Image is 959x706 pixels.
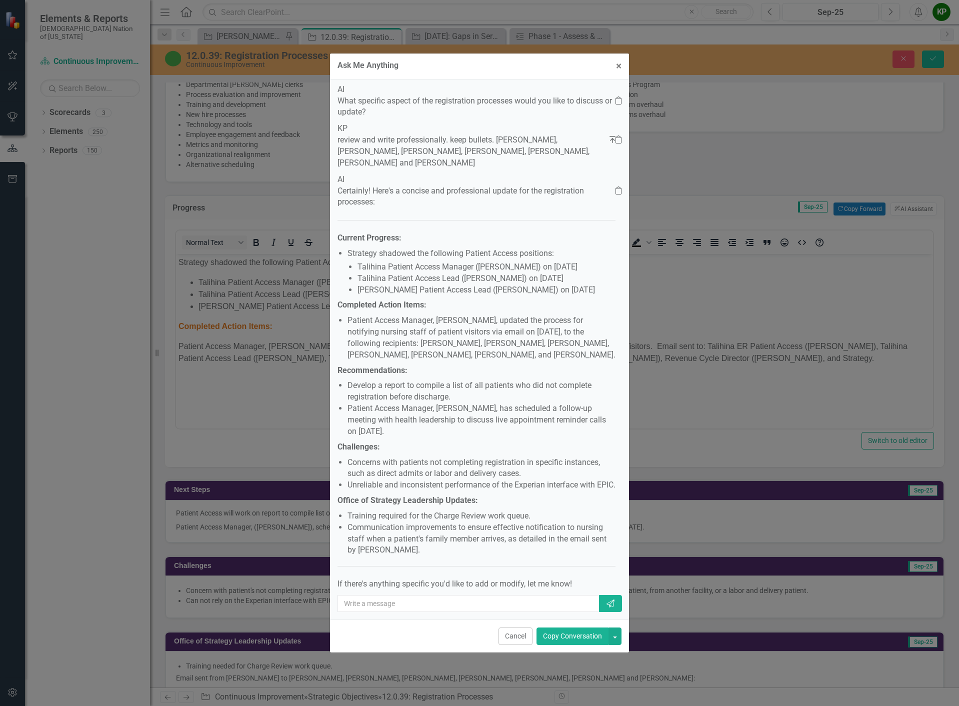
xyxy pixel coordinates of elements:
button: Copy Conversation [536,627,608,645]
p: review and write professionally. keep bullets. [PERSON_NAME], [PERSON_NAME], [PERSON_NAME], [PERS... [337,134,609,169]
p: Unreliable and inconsistent performance of the Experian interface with EPIC. [347,479,615,491]
button: Cancel [498,627,532,645]
strong: Challenges: [337,442,380,451]
p: Training required for the Charge Review work queue. [347,510,615,522]
p: Talihina Patient Access Lead ([PERSON_NAME]) on [DATE] [357,273,615,284]
p: Patient Access Manager, [PERSON_NAME], has scheduled a follow-up meeting with health leadership t... [347,403,615,437]
p: [PERSON_NAME] Patient Access Lead ([PERSON_NAME]) on [DATE] [357,284,615,296]
div: AI [337,174,621,185]
li: Talihina Patient Access Lead ([PERSON_NAME]) on [DATE] [22,34,754,46]
span: × [616,60,621,72]
input: Write a message [337,595,600,612]
p: Talihina Patient Access Manager ([PERSON_NAME]) on [DATE] [357,261,615,273]
p: Certainly! Here's a concise and professional update for the registration processes: [337,185,615,210]
p: Concerns with patients not completing registration in specific instances, such as direct admits o... [347,457,615,480]
p: If there's anything specific you'd like to add or modify, let me know! [337,576,615,590]
strong: Completed Action Items: [2,68,96,76]
li: [PERSON_NAME] Patient Access Lead ([PERSON_NAME]) on [DATE] [22,46,754,58]
div: AI [337,84,621,95]
p: Communication improvements to ensure effective notification to nursing staff when a patient's fam... [347,522,615,556]
li: Talihina Patient Access Manager ([PERSON_NAME]) on [DATE] [22,22,754,34]
p: Strategy shadowed the following Patient Access positions: [347,248,615,259]
div: KP [337,123,621,134]
p: What specific aspect of the registration processes would you like to discuss or update? [337,95,615,118]
div: Ask Me Anything [337,61,398,70]
p: Patient Access Manager, [PERSON_NAME], sent email on [DATE], updating the process for Notifying N... [2,86,754,110]
strong: Current Progress: [337,233,401,242]
p: Develop a report to compile a list of all patients who did not complete registration before disch... [347,380,615,403]
strong: Completed Action Items: [337,300,426,309]
li: Patient Access Manager, [PERSON_NAME], updated the process for notifying nursing staff of patient... [347,315,615,360]
strong: Recommendations: [337,365,407,375]
p: Strategy shadowed the following Patient Access positions: [2,2,754,14]
strong: Office of Strategy Leadership Updates: [337,495,478,505]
